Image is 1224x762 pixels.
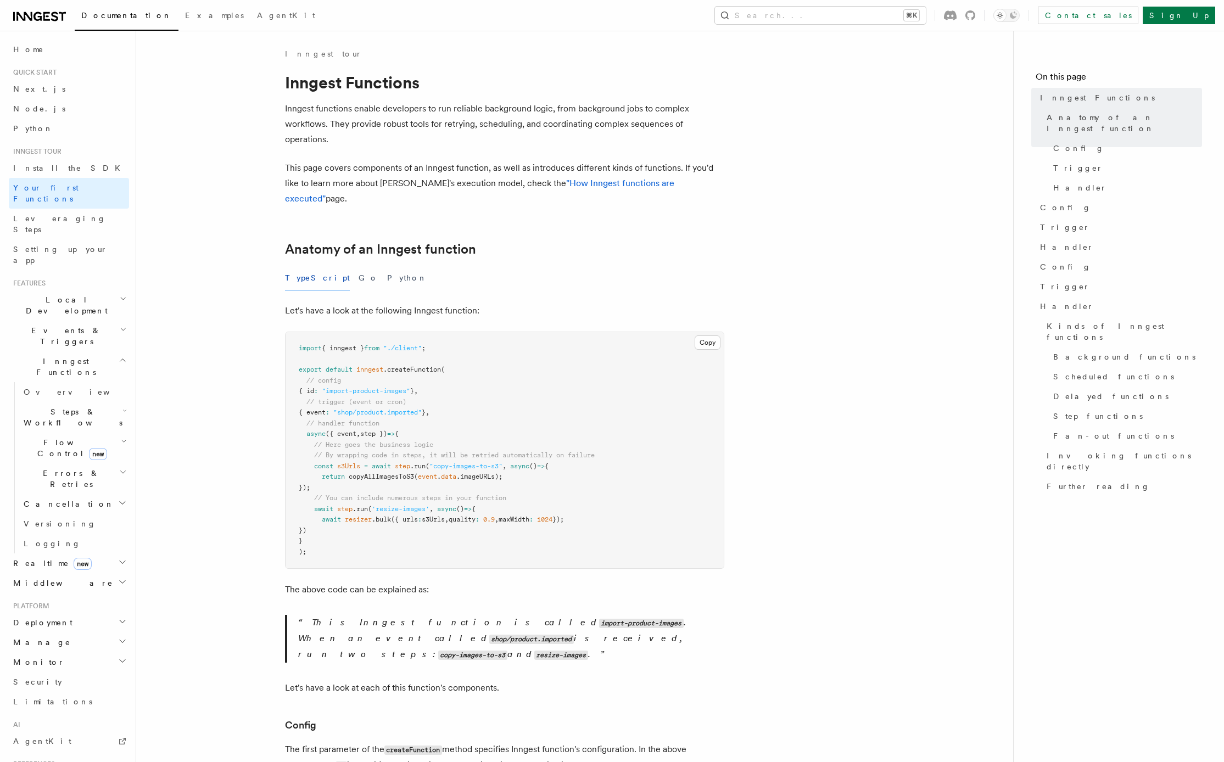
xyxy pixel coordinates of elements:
[250,3,322,30] a: AgentKit
[75,3,178,31] a: Documentation
[9,692,129,711] a: Limitations
[299,484,310,491] span: });
[178,3,250,30] a: Examples
[1049,426,1202,446] a: Fan-out functions
[426,462,429,470] span: (
[326,408,329,416] span: :
[483,516,495,523] span: 0.9
[359,266,378,290] button: Go
[499,516,529,523] span: maxWidth
[489,635,574,644] code: shop/product.imported
[387,266,427,290] button: Python
[9,637,71,648] span: Manage
[306,398,406,406] span: // trigger (event or cron)
[372,516,391,523] span: .bulk
[9,178,129,209] a: Your first Functions
[1053,411,1143,422] span: Step functions
[993,9,1020,22] button: Toggle dark mode
[13,737,71,746] span: AgentKit
[306,430,326,438] span: async
[445,516,449,523] span: ,
[9,657,65,668] span: Monitor
[285,101,724,147] p: Inngest functions enable developers to run reliable background logic, from background jobs to com...
[545,462,549,470] span: {
[9,209,129,239] a: Leveraging Steps
[1047,450,1202,472] span: Invoking functions directly
[495,516,499,523] span: ,
[510,462,529,470] span: async
[9,632,129,652] button: Manage
[410,462,426,470] span: .run
[395,462,410,470] span: step
[326,430,356,438] span: ({ event
[74,558,92,570] span: new
[422,408,426,416] span: }
[89,448,107,460] span: new
[345,516,372,523] span: resizer
[13,183,79,203] span: Your first Functions
[429,505,433,513] span: ,
[1047,321,1202,343] span: Kinds of Inngest functions
[285,303,724,318] p: Let's have a look at the following Inngest function:
[476,516,479,523] span: :
[1036,277,1202,296] a: Trigger
[326,366,353,373] span: default
[1049,406,1202,426] a: Step functions
[9,356,119,378] span: Inngest Functions
[1042,477,1202,496] a: Further reading
[364,462,368,470] span: =
[1036,70,1202,88] h4: On this page
[437,473,441,480] span: .
[1040,242,1094,253] span: Handler
[322,387,410,395] span: "import-product-images"
[322,344,364,352] span: { inngest }
[314,451,595,459] span: // By wrapping code in steps, it will be retried automatically on failure
[13,85,65,93] span: Next.js
[383,344,422,352] span: "./client"
[1053,351,1195,362] span: Background functions
[1049,158,1202,178] a: Trigger
[1053,430,1174,441] span: Fan-out functions
[1049,347,1202,367] a: Background functions
[438,651,507,660] code: copy-images-to-s3
[299,537,303,545] span: }
[1036,217,1202,237] a: Trigger
[13,677,62,686] span: Security
[1040,222,1090,233] span: Trigger
[426,408,429,416] span: ,
[285,266,350,290] button: TypeScript
[1053,163,1103,173] span: Trigger
[387,430,395,438] span: =>
[360,430,387,438] span: step })
[1042,446,1202,477] a: Invoking functions directly
[299,387,314,395] span: { id
[13,104,65,113] span: Node.js
[1036,296,1202,316] a: Handler
[1042,316,1202,347] a: Kinds of Inngest functions
[1143,7,1215,24] a: Sign Up
[24,539,81,548] span: Logging
[9,294,120,316] span: Local Development
[19,437,121,459] span: Flow Control
[19,514,129,534] a: Versioning
[552,516,564,523] span: });
[529,516,533,523] span: :
[1036,88,1202,108] a: Inngest Functions
[1053,182,1107,193] span: Handler
[1049,178,1202,198] a: Handler
[537,516,552,523] span: 1024
[13,164,127,172] span: Install the SDK
[285,680,724,696] p: Let's have a look at each of this function's components.
[1049,138,1202,158] a: Config
[356,430,360,438] span: ,
[19,494,129,514] button: Cancellation
[285,242,476,257] a: Anatomy of an Inngest function
[185,11,244,20] span: Examples
[314,494,506,502] span: // You can include numerous steps in your function
[13,44,44,55] span: Home
[306,419,379,427] span: // handler function
[368,505,372,513] span: (
[298,615,724,663] p: This Inngest function is called . When an event called is received, run two steps: and .
[391,516,418,523] span: ({ urls
[285,718,316,733] a: Config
